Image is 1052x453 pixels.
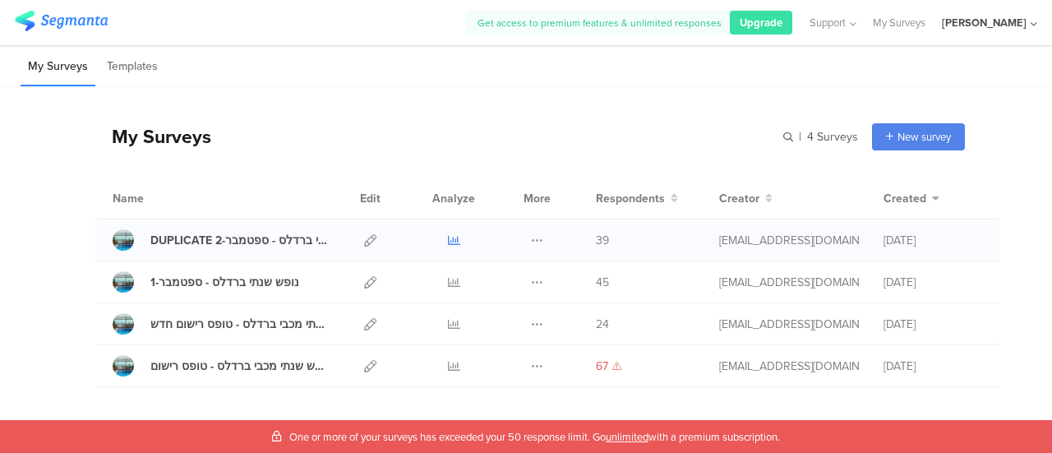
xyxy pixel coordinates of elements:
[596,232,609,249] span: 39
[719,316,859,333] div: ilanlpc@gmail.com
[884,190,926,207] span: Created
[884,232,982,249] div: [DATE]
[796,128,804,146] span: |
[606,429,648,445] span: unlimited
[150,316,328,333] div: נופש שנתי מכבי ברדלס - טופס רישום חדש
[897,129,951,145] span: New survey
[884,358,982,375] div: [DATE]
[719,190,759,207] span: Creator
[150,274,299,291] div: נופש שנתי ברדלס - ספטמבר-1
[884,316,982,333] div: [DATE]
[150,232,328,249] div: DUPLICATE נופש שנתי ברדלס - ספטמבר-2
[478,16,722,30] span: Get access to premium features & unlimited responses
[719,190,773,207] button: Creator
[596,274,609,291] span: 45
[596,190,665,207] span: Respondents
[740,15,782,30] span: Upgrade
[113,355,328,377] a: נופש שנתי מכבי ברדלס - טופס רישום
[113,229,328,251] a: DUPLICATE נופש שנתי ברדלס - ספטמבר-2
[353,178,388,219] div: Edit
[289,429,780,445] span: One or more of your surveys has exceeded your 50 response limit. Go with a premium subscription.
[884,274,982,291] div: [DATE]
[15,11,108,31] img: segmanta logo
[719,274,859,291] div: ilanlpc@gmail.com
[429,178,478,219] div: Analyze
[596,316,609,333] span: 24
[21,48,95,86] li: My Surveys
[807,128,858,146] span: 4 Surveys
[942,15,1027,30] div: [PERSON_NAME]
[810,15,846,30] span: Support
[719,232,859,249] div: ilanlpc@gmail.com
[596,358,608,375] span: 67
[596,190,678,207] button: Respondents
[95,122,211,150] div: My Surveys
[113,271,299,293] a: נופש שנתי ברדלס - ספטמבר-1
[113,313,328,335] a: נופש שנתי מכבי ברדלס - טופס רישום חדש
[884,190,939,207] button: Created
[519,178,555,219] div: More
[113,190,211,207] div: Name
[150,358,328,375] div: נופש שנתי מכבי ברדלס - טופס רישום
[719,358,859,375] div: ilanlpc@gmail.com
[99,48,165,86] li: Templates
